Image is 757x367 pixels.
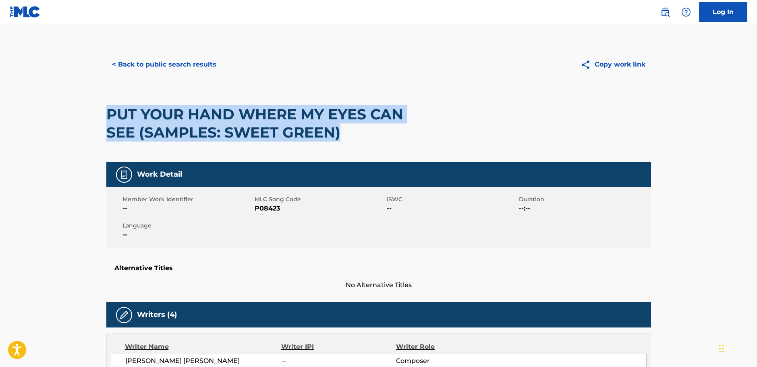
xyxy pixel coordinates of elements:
[719,336,724,361] div: Drag
[519,195,649,204] span: Duration
[678,4,694,20] div: Help
[106,280,651,290] span: No Alternative Titles
[681,7,691,17] img: help
[137,170,182,179] h5: Work Detail
[119,170,129,179] img: Work Detail
[717,328,757,367] iframe: Chat Widget
[581,60,595,70] img: Copy work link
[387,204,517,213] span: --
[255,204,385,213] span: P08423
[699,2,747,22] a: Log In
[106,54,222,75] button: < Back to public search results
[255,195,385,204] span: MLC Song Code
[657,4,673,20] a: Public Search
[106,105,433,142] h2: PUT YOUR HAND WHERE MY EYES CAN SEE (SAMPLES: SWEET GREEN)
[519,204,649,213] span: --:--
[137,310,177,319] h5: Writers (4)
[396,342,500,352] div: Writer Role
[125,342,282,352] div: Writer Name
[387,195,517,204] span: ISWC
[122,221,253,230] span: Language
[10,6,41,18] img: MLC Logo
[114,264,643,272] h5: Alternative Titles
[660,7,670,17] img: search
[119,310,129,320] img: Writers
[122,204,253,213] span: --
[396,356,500,366] span: Composer
[122,195,253,204] span: Member Work Identifier
[281,342,396,352] div: Writer IPI
[125,356,282,366] span: [PERSON_NAME] [PERSON_NAME]
[575,54,651,75] button: Copy work link
[281,356,396,366] span: --
[122,230,253,240] span: --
